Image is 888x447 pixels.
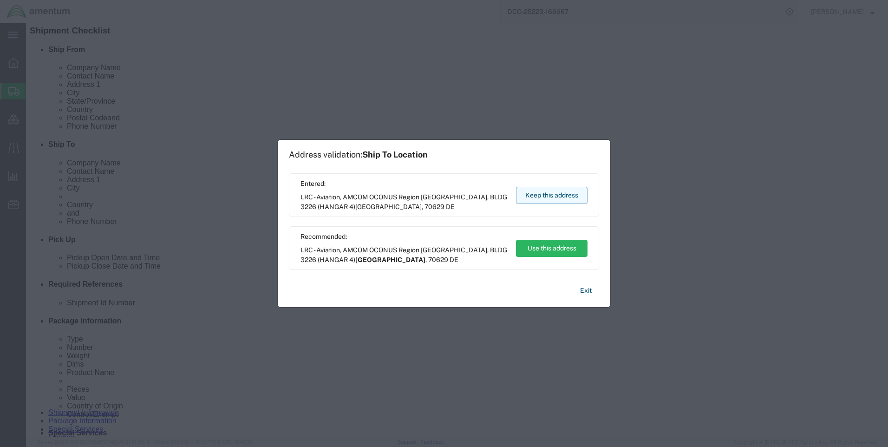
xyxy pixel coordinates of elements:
span: DE [446,203,455,210]
span: DE [450,256,458,263]
span: LRC - Aviation, AMCOM OCONUS Region [GEOGRAPHIC_DATA], BLDG 3226 (HANGAR 4) , [300,192,507,212]
button: Keep this address [516,187,588,204]
span: Ship To Location [362,150,428,159]
button: Use this address [516,240,588,257]
h1: Address validation: [289,150,428,160]
span: 70629 [424,203,444,210]
span: LRC - Aviation, AMCOM OCONUS Region [GEOGRAPHIC_DATA], BLDG 3226 (HANGAR 4) , [300,245,507,265]
button: Exit [573,283,599,299]
span: [GEOGRAPHIC_DATA] [355,203,422,210]
span: Recommended: [300,232,507,242]
span: Entered: [300,179,507,189]
span: [GEOGRAPHIC_DATA] [355,256,425,263]
span: 70629 [428,256,448,263]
